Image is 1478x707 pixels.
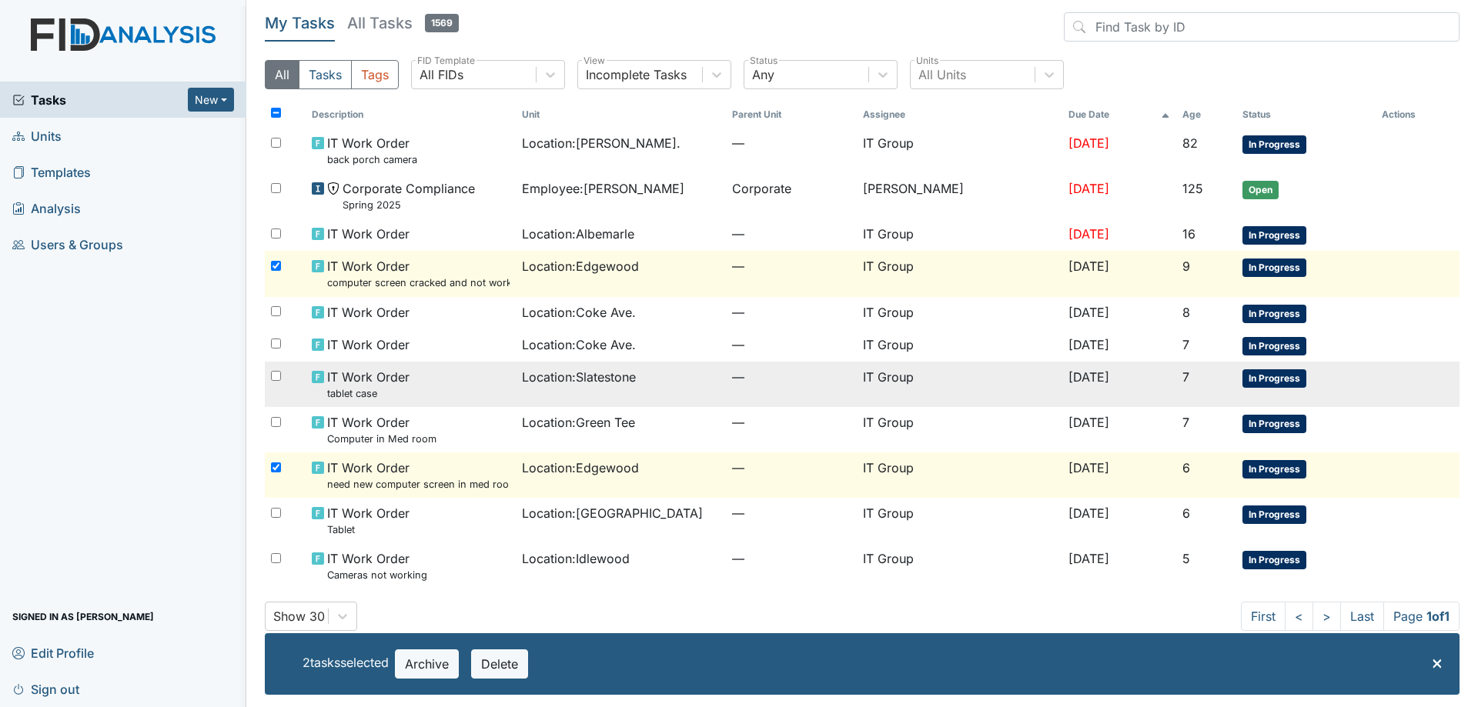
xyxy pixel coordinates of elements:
[586,65,687,84] div: Incomplete Tasks
[732,368,850,386] span: —
[732,134,850,152] span: —
[522,257,639,275] span: Location : Edgewood
[857,407,1063,452] td: IT Group
[327,134,417,167] span: IT Work Order back porch camera
[1236,102,1375,128] th: Toggle SortBy
[1312,602,1341,631] a: >
[343,198,475,212] small: Spring 2025
[12,605,154,629] span: Signed in as [PERSON_NAME]
[726,102,856,128] th: Toggle SortBy
[265,60,399,89] div: Type filter
[522,179,684,198] span: Employee : [PERSON_NAME]
[857,297,1063,329] td: IT Group
[1068,460,1109,475] span: [DATE]
[732,504,850,522] span: —
[271,108,281,118] input: Toggle All Rows Selected
[327,368,410,401] span: IT Work Order tablet case
[347,12,459,34] h5: All Tasks
[12,196,81,220] span: Analysis
[1182,505,1190,521] span: 6
[752,65,774,84] div: Any
[1242,415,1306,433] span: In Progress
[327,275,510,290] small: computer screen cracked and not working need new one
[857,128,1063,173] td: IT Group
[273,607,325,625] div: Show 30
[1068,369,1109,385] span: [DATE]
[1285,602,1313,631] a: <
[1182,305,1190,320] span: 8
[522,504,703,522] span: Location : [GEOGRAPHIC_DATA]
[327,225,410,243] span: IT Work Order
[732,303,850,322] span: —
[522,134,680,152] span: Location : [PERSON_NAME].
[1068,505,1109,521] span: [DATE]
[1064,12,1460,42] input: Find Task by ID
[303,655,389,670] span: 2 task s selected
[327,477,510,492] small: need new computer screen in med room broken dont work
[522,303,636,322] span: Location : Coke Ave.
[732,257,850,275] span: —
[1182,551,1190,566] span: 5
[12,160,91,184] span: Templates
[918,65,966,84] div: All Units
[1062,102,1176,128] th: Toggle SortBy
[1182,226,1195,242] span: 16
[522,225,634,243] span: Location : Albemarle
[327,549,427,582] span: IT Work Order Cameras not working
[1068,135,1109,151] span: [DATE]
[265,12,335,34] h5: My Tasks
[306,102,516,128] th: Toggle SortBy
[1242,505,1306,524] span: In Progress
[1242,305,1306,323] span: In Progress
[732,413,850,432] span: —
[732,225,850,243] span: —
[732,179,791,198] span: Corporate
[732,459,850,477] span: —
[1068,226,1109,242] span: [DATE]
[522,413,635,432] span: Location : Green Tee
[1340,602,1384,631] a: Last
[299,60,352,89] button: Tasks
[1376,102,1453,128] th: Actions
[327,335,410,354] span: IT Work Order
[1182,135,1198,151] span: 82
[1068,415,1109,430] span: [DATE]
[1068,337,1109,352] span: [DATE]
[327,459,510,492] span: IT Work Order need new computer screen in med room broken dont work
[1182,460,1190,475] span: 6
[857,362,1063,407] td: IT Group
[12,641,94,665] span: Edit Profile
[522,459,639,477] span: Location : Edgewood
[327,386,410,401] small: tablet case
[522,368,636,386] span: Location : Slatestone
[188,88,234,112] button: New
[1182,337,1189,352] span: 7
[327,504,410,537] span: IT Work Order Tablet
[327,432,436,446] small: Computer in Med room
[1176,102,1236,128] th: Toggle SortBy
[12,232,123,256] span: Users & Groups
[327,152,417,167] small: back porch camera
[327,413,436,446] span: IT Work Order Computer in Med room
[420,65,463,84] div: All FIDs
[1242,181,1279,199] span: Open
[327,257,510,290] span: IT Work Order computer screen cracked and not working need new one
[1068,551,1109,566] span: [DATE]
[516,102,726,128] th: Toggle SortBy
[857,329,1063,362] td: IT Group
[1182,181,1203,196] span: 125
[1242,460,1306,479] span: In Progress
[1426,609,1450,624] strong: 1 of 1
[1242,258,1306,277] span: In Progress
[857,218,1063,251] td: IT Group
[327,568,427,582] small: Cameras not working
[522,549,630,568] span: Location : Idlewood
[12,91,188,109] span: Tasks
[1242,226,1306,245] span: In Progress
[1068,305,1109,320] span: [DATE]
[1241,602,1460,631] nav: task-pagination
[12,677,79,701] span: Sign out
[1242,337,1306,355] span: In Progress
[857,102,1063,128] th: Assignee
[522,335,636,354] span: Location : Coke Ave.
